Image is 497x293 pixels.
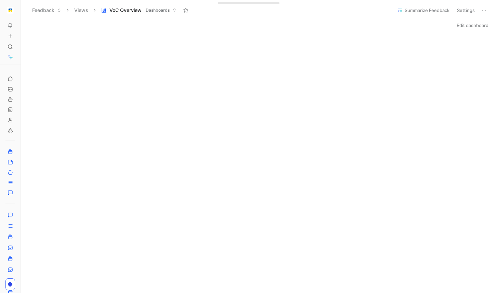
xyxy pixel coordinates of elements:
button: Omnisend [5,5,15,15]
button: Feedback [29,5,64,15]
button: Views [71,5,91,15]
img: Omnisend [7,7,14,14]
button: Edit dashboard [454,21,492,30]
span: Dashboards [146,7,170,14]
button: Summarize Feedback [394,5,453,15]
span: VoC Overview [109,7,142,14]
button: Settings [454,5,478,15]
button: VoC OverviewDashboards [98,5,180,15]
